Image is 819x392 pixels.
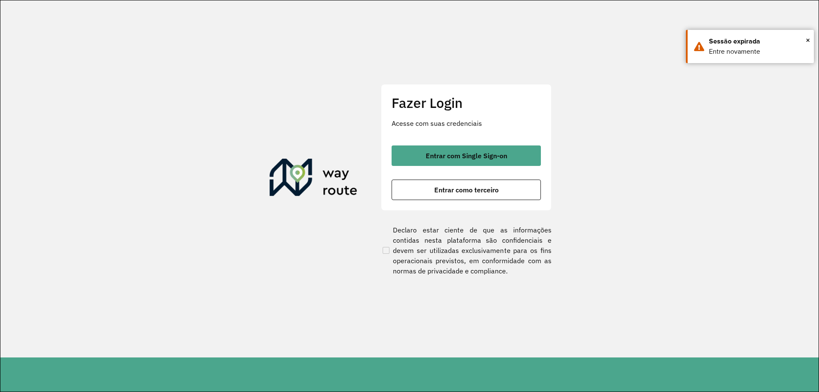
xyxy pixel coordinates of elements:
button: button [392,180,541,200]
div: Entre novamente [709,46,807,57]
button: button [392,145,541,166]
span: × [806,34,810,46]
span: Entrar como terceiro [434,186,499,193]
p: Acesse com suas credenciais [392,118,541,128]
span: Entrar com Single Sign-on [426,152,507,159]
label: Declaro estar ciente de que as informações contidas nesta plataforma são confidenciais e devem se... [381,225,552,276]
div: Sessão expirada [709,36,807,46]
h2: Fazer Login [392,95,541,111]
img: Roteirizador AmbevTech [270,159,357,200]
button: Close [806,34,810,46]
